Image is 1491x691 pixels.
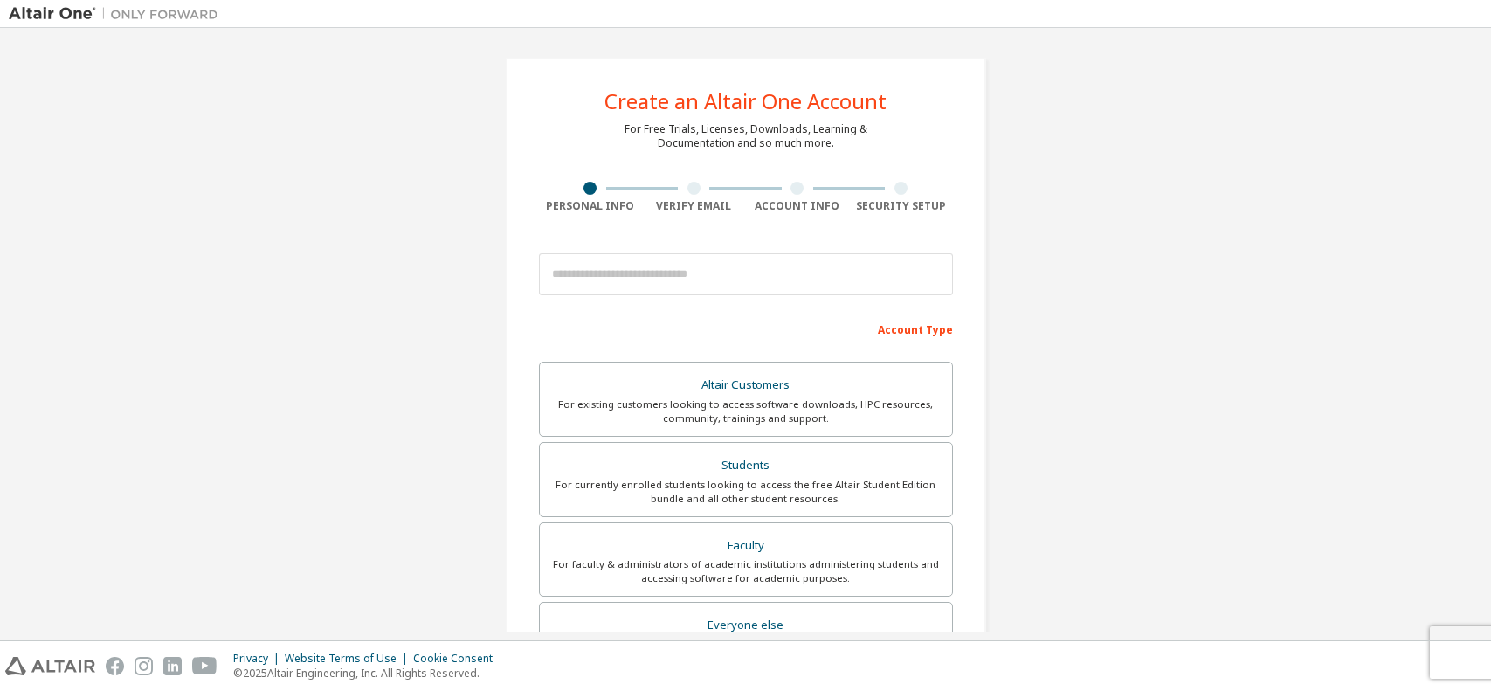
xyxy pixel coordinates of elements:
div: For existing customers looking to access software downloads, HPC resources, community, trainings ... [550,397,942,425]
div: For Free Trials, Licenses, Downloads, Learning & Documentation and so much more. [625,122,867,150]
div: Security Setup [849,199,953,213]
img: Altair One [9,5,227,23]
img: linkedin.svg [163,657,182,675]
div: Faculty [550,534,942,558]
div: Account Info [746,199,850,213]
div: Create an Altair One Account [604,91,887,112]
img: altair_logo.svg [5,657,95,675]
img: youtube.svg [192,657,217,675]
div: For faculty & administrators of academic institutions administering students and accessing softwa... [550,557,942,585]
p: © 2025 Altair Engineering, Inc. All Rights Reserved. [233,666,503,681]
img: instagram.svg [135,657,153,675]
div: For currently enrolled students looking to access the free Altair Student Edition bundle and all ... [550,478,942,506]
div: Cookie Consent [413,652,503,666]
div: Personal Info [539,199,643,213]
div: Everyone else [550,613,942,638]
img: facebook.svg [106,657,124,675]
div: Website Terms of Use [285,652,413,666]
div: Privacy [233,652,285,666]
div: Altair Customers [550,373,942,397]
div: Verify Email [642,199,746,213]
div: Account Type [539,314,953,342]
div: Students [550,453,942,478]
